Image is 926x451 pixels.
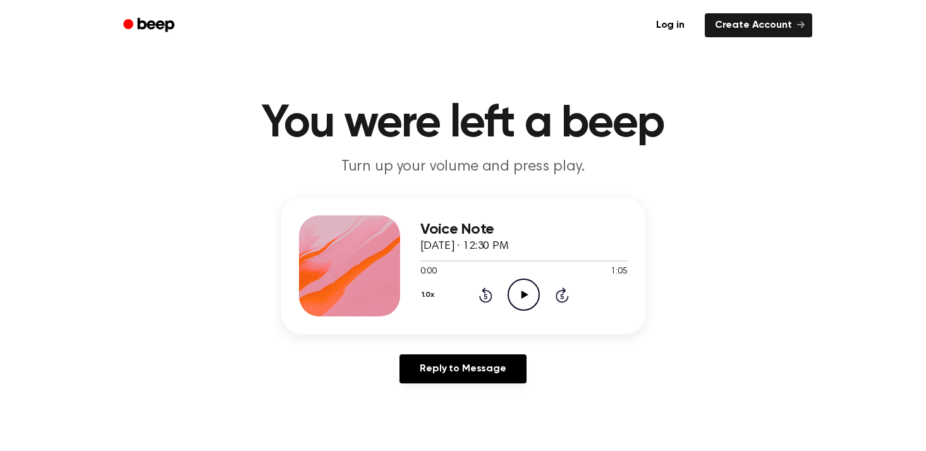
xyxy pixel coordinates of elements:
[420,241,509,252] span: [DATE] · 12:30 PM
[705,13,812,37] a: Create Account
[221,157,706,177] p: Turn up your volume and press play.
[140,101,787,147] h1: You were left a beep
[114,13,186,38] a: Beep
[611,265,627,279] span: 1:05
[643,11,697,40] a: Log in
[420,221,628,238] h3: Voice Note
[399,354,526,383] a: Reply to Message
[420,284,439,306] button: 1.0x
[420,265,437,279] span: 0:00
